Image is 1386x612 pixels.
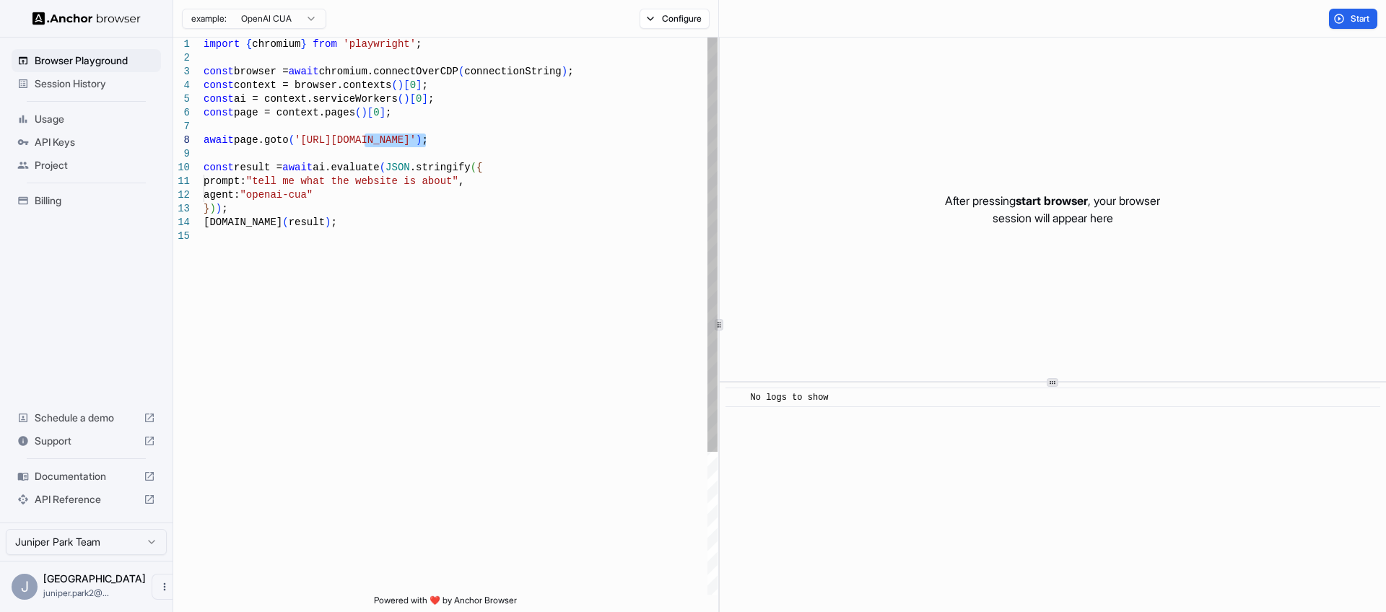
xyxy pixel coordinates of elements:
div: Billing [12,189,161,212]
span: ( [471,162,476,173]
div: 7 [173,120,190,134]
span: ) [209,203,215,214]
span: [ [404,79,409,91]
span: prompt: [204,175,246,187]
span: [ [410,93,416,105]
div: API Keys [12,131,161,154]
div: Documentation [12,465,161,488]
p: After pressing , your browser session will appear here [945,192,1160,227]
div: 10 [173,161,190,175]
span: Documentation [35,469,138,484]
span: "tell me what the website is about" [246,175,458,187]
img: Anchor Logo [32,12,141,25]
span: ai = context.serviceWorkers [234,93,398,105]
span: 0 [410,79,416,91]
div: Browser Playground [12,49,161,72]
span: start browser [1016,193,1088,208]
div: 14 [173,216,190,229]
span: 'playwright' [343,38,416,50]
span: '[URL][DOMAIN_NAME]' [295,134,416,146]
span: ai.evaluate [313,162,379,173]
span: await [282,162,313,173]
span: chromium.connectOverCDP [319,66,458,77]
span: ; [385,107,391,118]
span: ] [422,93,427,105]
span: ; [428,93,434,105]
button: Open menu [152,574,178,600]
span: ) [398,79,404,91]
button: Start [1329,9,1377,29]
button: Configure [640,9,710,29]
span: result = [234,162,282,173]
span: ; [416,38,422,50]
span: JSON [385,162,410,173]
span: ] [416,79,422,91]
span: ) [562,66,567,77]
span: ( [380,162,385,173]
span: Browser Playground [35,53,155,68]
span: browser = [234,66,289,77]
span: page = context.pages [234,107,355,118]
span: No logs to show [751,393,829,403]
span: ] [380,107,385,118]
span: [ [367,107,373,118]
span: result [289,217,325,228]
span: [DOMAIN_NAME] [204,217,282,228]
span: Project [35,158,155,172]
div: J [12,574,38,600]
div: 2 [173,51,190,65]
div: Schedule a demo [12,406,161,429]
div: 1 [173,38,190,51]
span: ) [361,107,367,118]
span: page.goto [234,134,289,146]
div: Support [12,429,161,453]
span: ( [282,217,288,228]
span: const [204,107,234,118]
span: const [204,66,234,77]
span: ( [289,134,295,146]
span: import [204,38,240,50]
span: await [289,66,319,77]
span: } [300,38,306,50]
span: Start [1351,13,1371,25]
span: ; [331,217,336,228]
span: , [458,175,464,187]
div: 6 [173,106,190,120]
span: const [204,93,234,105]
div: 3 [173,65,190,79]
span: ( [458,66,464,77]
div: 4 [173,79,190,92]
span: Juniper Park [43,572,146,585]
div: 8 [173,134,190,147]
span: ( [355,107,361,118]
div: Project [12,154,161,177]
span: "openai-cua" [240,189,313,201]
span: Powered with ❤️ by Anchor Browser [374,595,517,612]
span: Support [35,434,138,448]
span: { [246,38,252,50]
span: ) [404,93,409,105]
div: 13 [173,202,190,216]
span: Billing [35,193,155,208]
span: agent: [204,189,240,201]
span: chromium [252,38,300,50]
span: .stringify [410,162,471,173]
span: const [204,79,234,91]
span: API Keys [35,135,155,149]
span: Schedule a demo [35,411,138,425]
span: connectionString [464,66,561,77]
div: 12 [173,188,190,202]
span: { [476,162,482,173]
span: context = browser.contexts [234,79,391,91]
span: ) [416,134,422,146]
span: juniper.park2@gmail.com [43,587,109,598]
div: 5 [173,92,190,106]
span: await [204,134,234,146]
div: 15 [173,229,190,243]
span: ) [325,217,331,228]
span: } [204,203,209,214]
span: 0 [373,107,379,118]
span: 0 [416,93,422,105]
span: ​ [733,390,740,405]
span: ( [398,93,404,105]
